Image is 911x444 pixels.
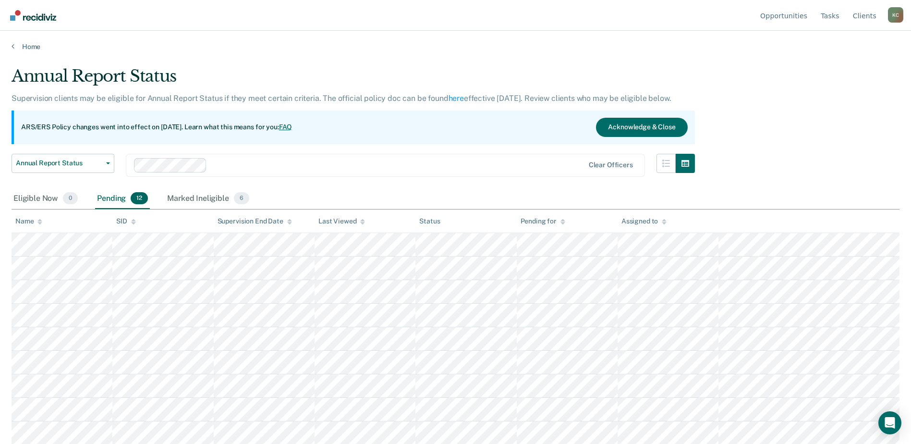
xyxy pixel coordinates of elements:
div: Name [15,217,42,225]
div: Eligible Now0 [12,188,80,210]
div: Supervision End Date [218,217,292,225]
span: 0 [63,192,78,205]
span: 6 [234,192,249,205]
button: Acknowledge & Close [596,118,687,137]
span: 12 [131,192,148,205]
div: SID [116,217,136,225]
span: Annual Report Status [16,159,102,167]
div: K C [888,7,903,23]
a: Home [12,42,899,51]
p: Supervision clients may be eligible for Annual Report Status if they meet certain criteria. The o... [12,94,671,103]
div: Open Intercom Messenger [878,411,901,434]
div: Pending for [521,217,565,225]
div: Annual Report Status [12,66,695,94]
div: Assigned to [621,217,667,225]
a: FAQ [279,123,292,131]
div: Marked Ineligible6 [165,188,251,210]
div: Last Viewed [318,217,365,225]
div: Pending12 [95,188,150,210]
p: ARS/ERS Policy changes went into effect on [DATE]. Learn what this means for you: [21,123,292,132]
img: Recidiviz [10,10,56,21]
a: here [449,94,464,103]
button: Profile dropdown button [888,7,903,23]
button: Annual Report Status [12,154,114,173]
div: Clear officers [589,161,633,169]
div: Status [419,217,440,225]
